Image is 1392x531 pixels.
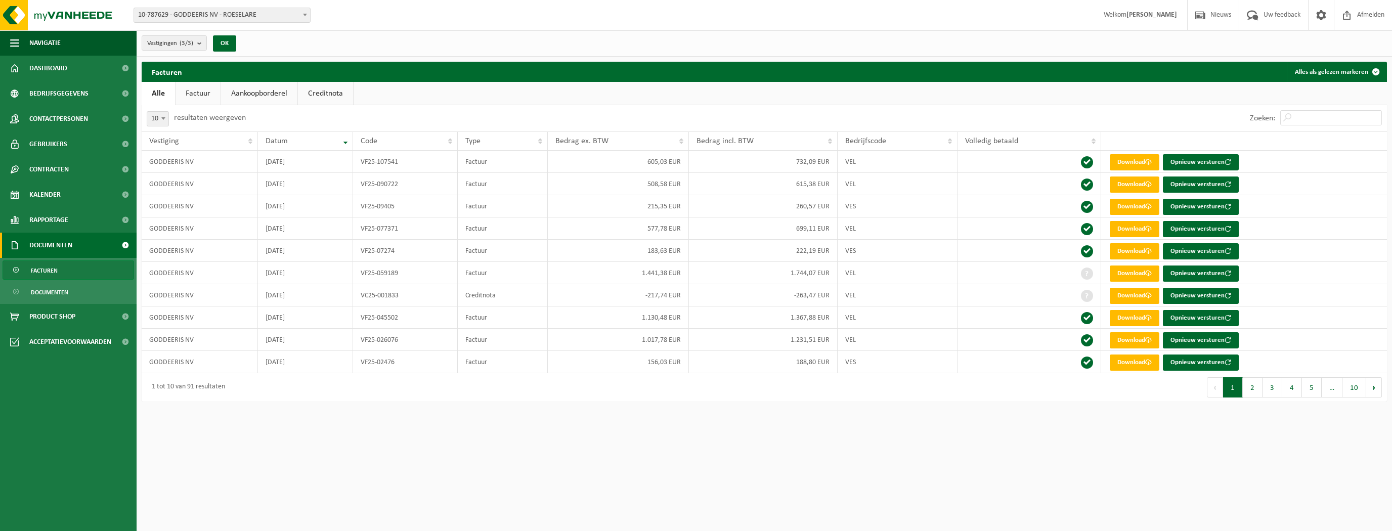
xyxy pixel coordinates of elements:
a: Download [1110,199,1159,215]
span: Contracten [29,157,69,182]
td: 1.744,07 EUR [689,262,838,284]
td: VEL [838,217,958,240]
td: VF25-02476 [353,351,458,373]
td: VEL [838,284,958,306]
a: Download [1110,288,1159,304]
span: Datum [266,137,288,145]
td: 215,35 EUR [548,195,689,217]
span: Bedrag incl. BTW [697,137,754,145]
td: Factuur [458,173,548,195]
a: Aankoopborderel [221,82,297,105]
span: Bedrag ex. BTW [555,137,608,145]
td: GODDEERIS NV [142,351,258,373]
td: VEL [838,262,958,284]
td: GODDEERIS NV [142,217,258,240]
a: Alle [142,82,175,105]
count: (3/3) [180,40,193,47]
span: Acceptatievoorwaarden [29,329,111,355]
button: Opnieuw versturen [1163,355,1239,371]
td: GODDEERIS NV [142,306,258,329]
button: Opnieuw versturen [1163,199,1239,215]
a: Download [1110,355,1159,371]
a: Facturen [3,260,134,280]
button: OK [213,35,236,52]
td: [DATE] [258,329,353,351]
td: VEL [838,151,958,173]
td: 1.441,38 EUR [548,262,689,284]
td: Creditnota [458,284,548,306]
td: Factuur [458,262,548,284]
button: Opnieuw versturen [1163,243,1239,259]
td: [DATE] [258,173,353,195]
td: [DATE] [258,284,353,306]
button: Opnieuw versturen [1163,288,1239,304]
span: Facturen [31,261,58,280]
td: GODDEERIS NV [142,240,258,262]
td: GODDEERIS NV [142,151,258,173]
button: Opnieuw versturen [1163,332,1239,348]
a: Factuur [176,82,221,105]
strong: [PERSON_NAME] [1126,11,1177,19]
td: VF25-09405 [353,195,458,217]
button: 4 [1282,377,1302,397]
td: 1.017,78 EUR [548,329,689,351]
td: 732,09 EUR [689,151,838,173]
td: -263,47 EUR [689,284,838,306]
button: 5 [1302,377,1322,397]
button: 2 [1243,377,1263,397]
td: VF25-077371 [353,217,458,240]
td: VES [838,351,958,373]
span: … [1322,377,1342,397]
td: 508,58 EUR [548,173,689,195]
span: Product Shop [29,304,75,329]
td: 183,63 EUR [548,240,689,262]
span: Dashboard [29,56,67,81]
td: GODDEERIS NV [142,329,258,351]
a: Download [1110,243,1159,259]
td: GODDEERIS NV [142,284,258,306]
td: [DATE] [258,195,353,217]
a: Download [1110,176,1159,193]
td: [DATE] [258,151,353,173]
td: [DATE] [258,262,353,284]
td: 577,78 EUR [548,217,689,240]
span: 10 [147,112,168,126]
button: Opnieuw versturen [1163,176,1239,193]
button: Opnieuw versturen [1163,154,1239,170]
a: Download [1110,310,1159,326]
span: Volledig betaald [965,137,1018,145]
a: Download [1110,154,1159,170]
td: GODDEERIS NV [142,262,258,284]
a: Download [1110,221,1159,237]
td: 156,03 EUR [548,351,689,373]
span: Code [361,137,377,145]
span: Vestiging [149,137,179,145]
h2: Facturen [142,62,192,81]
td: VF25-07274 [353,240,458,262]
td: Factuur [458,329,548,351]
td: VC25-001833 [353,284,458,306]
button: Previous [1207,377,1223,397]
td: 699,11 EUR [689,217,838,240]
button: 10 [1342,377,1366,397]
span: Contactpersonen [29,106,88,131]
span: 10-787629 - GODDEERIS NV - ROESELARE [134,8,311,23]
td: [DATE] [258,217,353,240]
td: 615,38 EUR [689,173,838,195]
span: 10-787629 - GODDEERIS NV - ROESELARE [134,8,310,22]
td: Factuur [458,151,548,173]
td: VEL [838,329,958,351]
td: 1.367,88 EUR [689,306,838,329]
span: Type [465,137,481,145]
span: 10 [147,111,169,126]
span: Vestigingen [147,36,193,51]
span: Rapportage [29,207,68,233]
a: Documenten [3,282,134,301]
button: Vestigingen(3/3) [142,35,207,51]
td: 188,80 EUR [689,351,838,373]
td: Factuur [458,217,548,240]
td: [DATE] [258,240,353,262]
td: VF25-045502 [353,306,458,329]
td: VEL [838,173,958,195]
span: Documenten [31,283,68,302]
